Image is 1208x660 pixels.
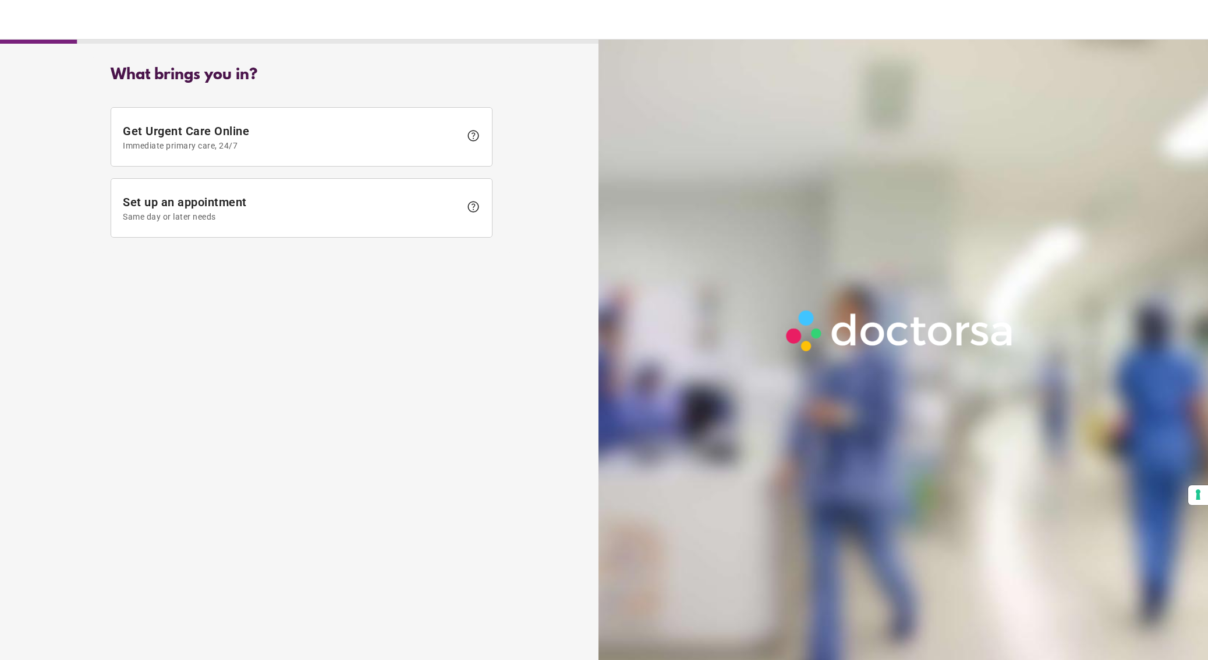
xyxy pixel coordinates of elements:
span: help [466,129,480,143]
span: Immediate primary care, 24/7 [123,141,460,150]
span: Set up an appointment [123,195,460,221]
div: What brings you in? [111,66,493,84]
span: Same day or later needs [123,212,460,221]
img: Logo-Doctorsa-trans-White-partial-flat.png [780,303,1021,357]
span: help [466,200,480,214]
span: Get Urgent Care Online [123,124,460,150]
button: Your consent preferences for tracking technologies [1188,485,1208,505]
